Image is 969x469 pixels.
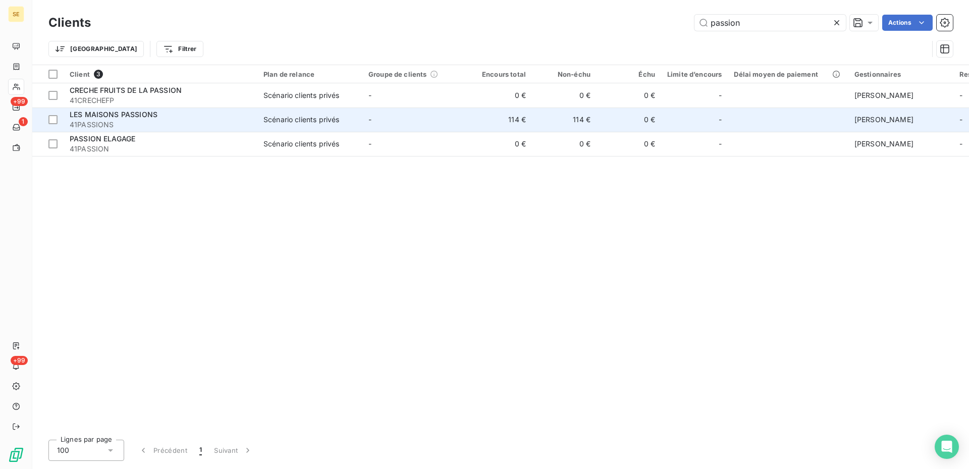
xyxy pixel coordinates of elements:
[208,440,259,461] button: Suivant
[935,435,959,459] div: Open Intercom Messenger
[263,115,339,125] div: Scénario clients privés
[597,83,661,108] td: 0 €
[467,83,532,108] td: 0 €
[734,70,842,78] div: Délai moyen de paiement
[467,108,532,132] td: 114 €
[263,139,339,149] div: Scénario clients privés
[70,95,251,106] span: 41CRECHEFP
[8,447,24,463] img: Logo LeanPay
[959,91,962,99] span: -
[694,15,846,31] input: Rechercher
[532,108,597,132] td: 114 €
[538,70,590,78] div: Non-échu
[603,70,655,78] div: Échu
[94,70,103,79] span: 3
[70,144,251,154] span: 41PASSION
[854,115,913,124] span: [PERSON_NAME]
[667,70,722,78] div: Limite d’encours
[597,132,661,156] td: 0 €
[156,41,203,57] button: Filtrer
[70,110,157,119] span: LES MAISONS PASSIONS
[467,132,532,156] td: 0 €
[719,115,722,125] span: -
[48,14,91,32] h3: Clients
[199,445,202,455] span: 1
[368,91,371,99] span: -
[959,139,962,148] span: -
[193,440,208,461] button: 1
[70,134,135,143] span: PASSION ELAGAGE
[854,91,913,99] span: [PERSON_NAME]
[473,70,526,78] div: Encours total
[597,108,661,132] td: 0 €
[368,70,427,78] span: Groupe de clients
[19,117,28,126] span: 1
[368,139,371,148] span: -
[263,90,339,100] div: Scénario clients privés
[48,41,144,57] button: [GEOGRAPHIC_DATA]
[70,70,90,78] span: Client
[11,356,28,365] span: +99
[532,83,597,108] td: 0 €
[959,115,962,124] span: -
[719,139,722,149] span: -
[854,139,913,148] span: [PERSON_NAME]
[854,70,947,78] div: Gestionnaires
[368,115,371,124] span: -
[70,86,182,94] span: CRECHE FRUITS DE LA PASSION
[70,120,251,130] span: 41PASSIONS
[719,90,722,100] span: -
[532,132,597,156] td: 0 €
[11,97,28,106] span: +99
[882,15,933,31] button: Actions
[8,6,24,22] div: SE
[132,440,193,461] button: Précédent
[263,70,356,78] div: Plan de relance
[57,445,69,455] span: 100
